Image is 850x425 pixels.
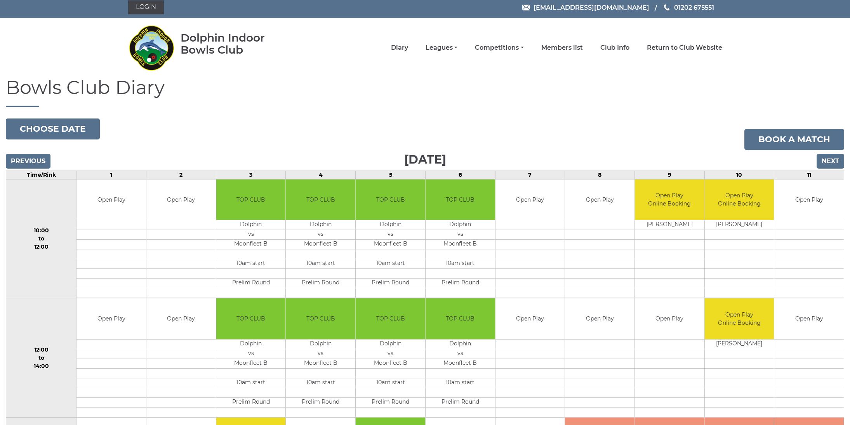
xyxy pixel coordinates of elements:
td: TOP CLUB [286,298,355,339]
td: Dolphin [216,220,286,230]
td: TOP CLUB [356,298,425,339]
a: Club Info [600,44,629,52]
td: Dolphin [216,339,286,349]
td: Open Play Online Booking [705,298,774,339]
td: 3 [216,171,286,179]
td: TOP CLUB [426,179,495,220]
td: Dolphin [426,220,495,230]
td: 10:00 to 12:00 [6,179,76,298]
td: Open Play [495,298,565,339]
td: 10am start [286,378,355,388]
td: TOP CLUB [286,179,355,220]
td: Open Play [495,179,565,220]
td: [PERSON_NAME] [705,220,774,230]
td: Open Play Online Booking [705,179,774,220]
td: vs [216,230,286,240]
td: 2 [146,171,216,179]
td: Dolphin [356,220,425,230]
td: Time/Rink [6,171,76,179]
td: 8 [565,171,635,179]
img: Email [522,5,530,10]
td: 1 [76,171,146,179]
td: Open Play [146,298,216,339]
td: Moonfleet B [426,359,495,368]
td: Prelim Round [356,397,425,407]
td: 7 [495,171,565,179]
td: Moonfleet B [356,240,425,249]
td: TOP CLUB [356,179,425,220]
a: Members list [541,44,583,52]
td: Prelim Round [286,397,355,407]
a: Diary [391,44,408,52]
td: 10am start [356,259,425,269]
div: Dolphin Indoor Bowls Club [181,32,290,56]
td: Moonfleet B [216,240,286,249]
td: Open Play Online Booking [635,179,704,220]
td: vs [286,230,355,240]
td: 10 [704,171,774,179]
img: Phone us [664,4,669,10]
td: Open Play [635,298,704,339]
td: vs [216,349,286,359]
a: Book a match [744,129,844,150]
td: [PERSON_NAME] [635,220,704,230]
td: Dolphin [286,339,355,349]
td: Prelim Round [286,279,355,288]
a: Email [EMAIL_ADDRESS][DOMAIN_NAME] [522,3,649,12]
td: Dolphin [286,220,355,230]
a: Return to Club Website [647,44,722,52]
a: Login [128,0,164,14]
td: 10am start [356,378,425,388]
td: TOP CLUB [426,298,495,339]
img: Dolphin Indoor Bowls Club [128,21,175,75]
td: vs [356,349,425,359]
td: Moonfleet B [216,359,286,368]
td: Prelim Round [426,279,495,288]
td: Moonfleet B [286,359,355,368]
td: 10am start [426,259,495,269]
h1: Bowls Club Diary [6,77,844,107]
span: [EMAIL_ADDRESS][DOMAIN_NAME] [534,3,649,11]
td: 11 [774,171,844,179]
td: 9 [634,171,704,179]
td: Prelim Round [426,397,495,407]
td: Open Play [565,298,634,339]
td: 10am start [286,259,355,269]
td: Open Play [146,179,216,220]
a: Competitions [475,44,523,52]
td: vs [356,230,425,240]
td: Prelim Round [216,279,286,288]
td: Open Play [76,179,146,220]
td: 10am start [426,378,495,388]
td: 10am start [216,378,286,388]
td: Open Play [774,179,844,220]
td: Open Play [76,298,146,339]
a: Leagues [426,44,457,52]
td: Moonfleet B [356,359,425,368]
td: Moonfleet B [286,240,355,249]
td: TOP CLUB [216,298,286,339]
input: Next [817,154,844,169]
td: Dolphin [356,339,425,349]
td: vs [286,349,355,359]
td: [PERSON_NAME] [705,339,774,349]
a: Phone us 01202 675551 [663,3,714,12]
input: Previous [6,154,50,169]
td: Open Play [774,298,844,339]
td: Moonfleet B [426,240,495,249]
td: 12:00 to 14:00 [6,298,76,418]
td: vs [426,230,495,240]
td: 4 [286,171,356,179]
td: Open Play [565,179,634,220]
td: Prelim Round [356,279,425,288]
td: vs [426,349,495,359]
td: Dolphin [426,339,495,349]
button: Choose date [6,118,100,139]
td: Prelim Round [216,397,286,407]
td: 6 [425,171,495,179]
td: 5 [356,171,426,179]
td: TOP CLUB [216,179,286,220]
span: 01202 675551 [674,3,714,11]
td: 10am start [216,259,286,269]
